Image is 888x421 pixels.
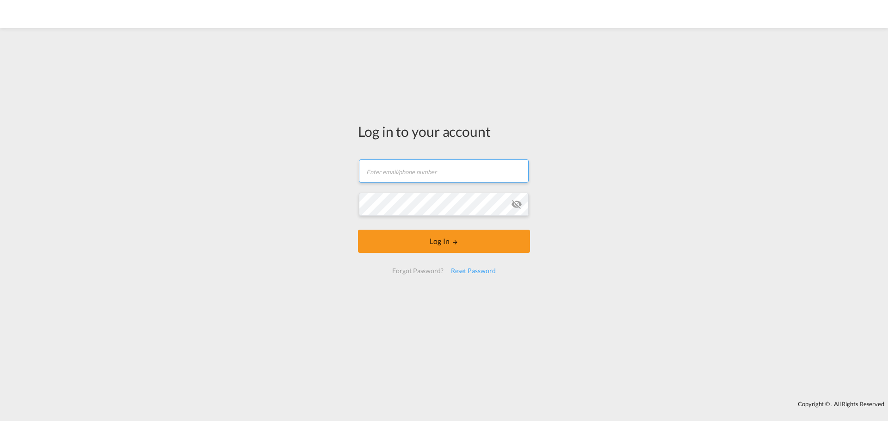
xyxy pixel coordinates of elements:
[511,199,522,210] md-icon: icon-eye-off
[447,262,499,279] div: Reset Password
[388,262,447,279] div: Forgot Password?
[358,122,530,141] div: Log in to your account
[358,230,530,253] button: LOGIN
[359,159,529,183] input: Enter email/phone number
